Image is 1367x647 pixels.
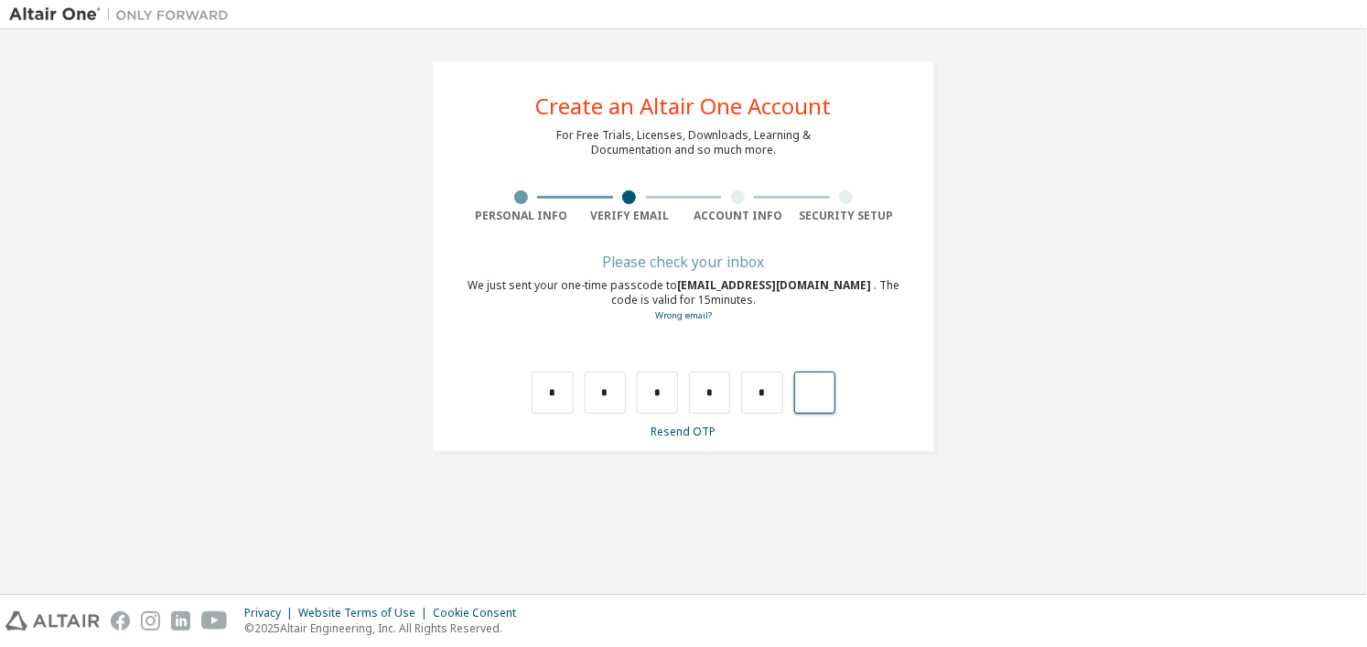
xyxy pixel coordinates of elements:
div: Account Info [683,209,792,223]
div: Verify Email [576,209,684,223]
div: Website Terms of Use [298,606,433,620]
img: youtube.svg [201,611,228,631]
img: linkedin.svg [171,611,190,631]
img: facebook.svg [111,611,130,631]
span: [EMAIL_ADDRESS][DOMAIN_NAME] [677,277,874,293]
div: Privacy [244,606,298,620]
p: © 2025 Altair Engineering, Inc. All Rights Reserved. [244,620,527,636]
div: We just sent your one-time passcode to . The code is valid for 15 minutes. [467,278,900,323]
div: For Free Trials, Licenses, Downloads, Learning & Documentation and so much more. [556,128,811,157]
img: altair_logo.svg [5,611,100,631]
img: Altair One [9,5,238,24]
div: Security Setup [792,209,901,223]
img: instagram.svg [141,611,160,631]
div: Personal Info [467,209,576,223]
div: Please check your inbox [467,256,900,267]
a: Go back to the registration form [655,309,712,321]
div: Create an Altair One Account [536,95,832,117]
div: Cookie Consent [433,606,527,620]
a: Resend OTP [651,424,716,439]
